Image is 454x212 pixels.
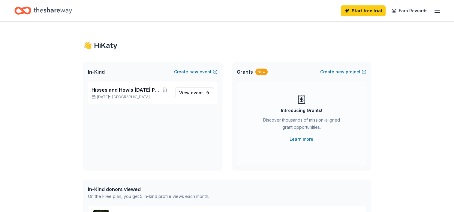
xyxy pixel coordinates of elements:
a: Home [14,4,72,18]
button: Createnewevent [174,68,218,75]
span: new [189,68,198,75]
a: Start free trial [341,5,386,16]
div: Introducing Grants! [281,107,322,114]
span: event [191,90,203,95]
span: View [179,89,203,96]
div: New [255,69,268,75]
a: Learn more [290,136,313,143]
p: [DATE] • [92,95,170,99]
span: In-Kind [88,68,105,75]
span: Grants [237,68,253,75]
div: Discover thousands of mission-aligned grant opportunities. [261,116,342,133]
span: [GEOGRAPHIC_DATA] [112,95,150,99]
a: Earn Rewards [388,5,431,16]
button: Createnewproject [320,68,366,75]
a: View event [175,87,214,98]
div: In-Kind donors viewed [88,186,209,193]
div: On the Free plan, you get 5 in-kind profile views each month. [88,193,209,200]
span: new [335,68,344,75]
div: 👋 Hi Katy [83,41,371,50]
span: Hisses and Howls [DATE] Party [92,86,159,93]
